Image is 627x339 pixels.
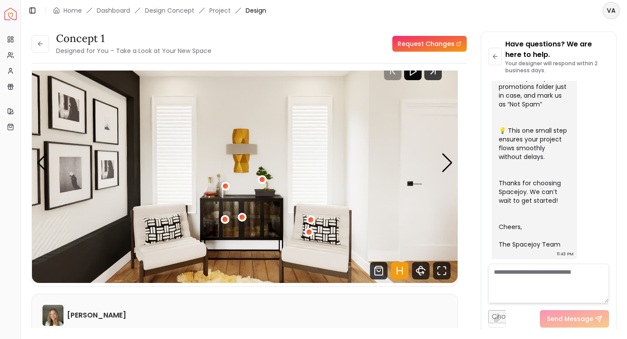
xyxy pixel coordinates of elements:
small: Designed for You – Take a Look at Your New Space [56,46,211,55]
div: Previous slide [36,153,48,173]
img: Spacejoy Logo [4,8,17,20]
span: Design [246,6,266,15]
a: Project [209,6,231,15]
li: Design Concept [145,6,194,15]
a: Request Changes [392,36,467,52]
button: VA [602,2,620,19]
svg: Play [408,66,418,77]
div: 11:43 PM [557,250,574,258]
nav: breadcrumb [53,6,266,15]
h3: concept 1 [56,32,211,46]
div: Carousel [32,43,458,283]
a: Spacejoy [4,8,17,20]
a: Dashboard [97,6,130,15]
p: Have questions? We are here to help. [505,39,609,60]
span: VA [603,3,619,18]
svg: Fullscreen [433,262,451,279]
svg: Next Track [424,63,442,80]
div: 1 / 4 [32,43,458,283]
img: Sarah Nelson [42,305,63,326]
div: Next slide [441,153,453,173]
img: Design Render 1 [32,43,458,283]
p: Your designer will respond within 2 business days. [505,60,609,74]
a: Home [63,6,82,15]
svg: Shop Products from this design [370,262,387,279]
h6: [PERSON_NAME] [67,310,126,321]
svg: 360 View [412,262,430,279]
svg: Hotspots Toggle [391,262,409,279]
